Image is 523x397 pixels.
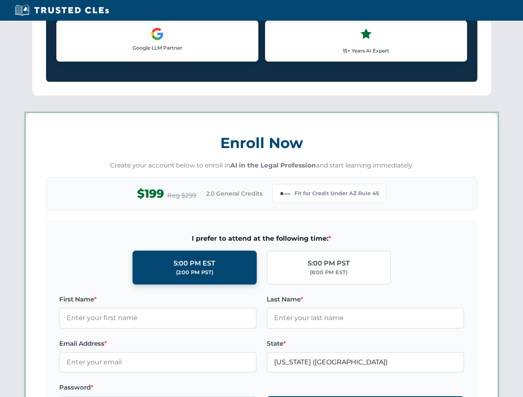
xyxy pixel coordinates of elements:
h3: Enroll Now [46,130,477,156]
input: Enter your first name [59,308,257,328]
div: (2:00 PM PST) [176,268,213,277]
p: Create your account below to enroll in and start learning immediately. [46,161,477,170]
span: $199 [137,184,164,203]
strong: AI in the Legal Profession [230,161,316,169]
label: Last Name [267,294,464,304]
label: First Name [59,294,257,304]
span: Reg $299 [167,191,196,201]
p: Google LLM Partner [63,44,251,52]
img: Arizona Bar [280,188,291,199]
input: Enter your last name [267,308,464,328]
div: (8:00 PM EST) [310,268,347,277]
div: 5:00 PM PST [308,258,350,269]
span: Fit for Credit Under AZ Rule 45 [294,189,379,198]
img: Google [151,27,164,41]
label: Password [59,383,257,392]
img: Trusted CLEs [12,4,111,17]
div: 5:00 PM EST [174,258,215,269]
label: State [267,339,464,349]
label: Email Address [59,339,257,349]
span: I prefer to attend at the following time: [59,233,464,244]
input: Enter your email [59,352,257,373]
input: Arizona (AZ) [267,352,464,373]
p: 15+ Years AI Expert [272,47,460,55]
span: 2.0 General Credits [206,189,263,198]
